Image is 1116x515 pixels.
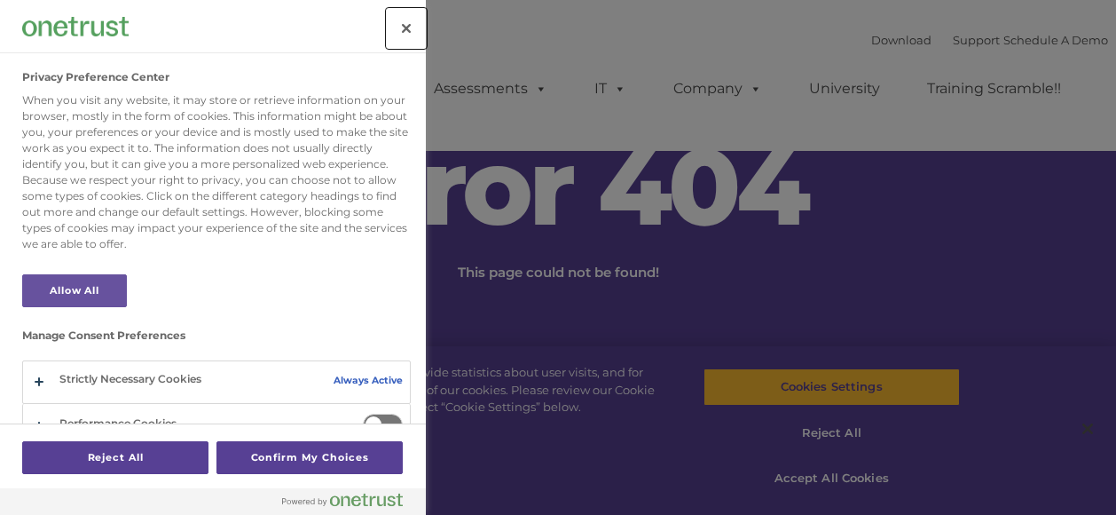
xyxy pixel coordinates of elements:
[22,71,169,83] h2: Privacy Preference Center
[22,274,127,307] button: Allow All
[22,441,208,474] button: Reject All
[282,493,403,507] img: Powered by OneTrust Opens in a new Tab
[22,17,129,36] img: Company Logo
[216,441,403,474] button: Confirm My Choices
[22,329,411,351] h3: Manage Consent Preferences
[22,92,411,252] div: When you visit any website, it may store or retrieve information on your browser, mostly in the f...
[22,9,129,44] div: Company Logo
[282,493,417,515] a: Powered by OneTrust Opens in a new Tab
[387,9,426,48] button: Close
